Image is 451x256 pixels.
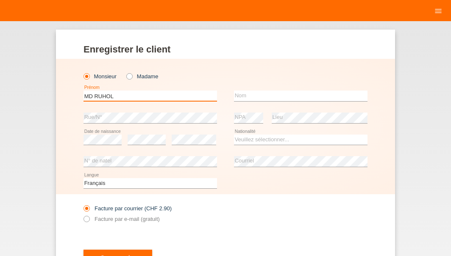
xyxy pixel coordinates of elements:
label: Madame [126,73,158,80]
h1: Enregistrer le client [84,44,367,55]
i: menu [434,7,443,15]
input: Madame [126,73,132,79]
input: Monsieur [84,73,89,79]
input: Facture par e-mail (gratuit) [84,216,89,226]
label: Facture par e-mail (gratuit) [84,216,160,222]
input: Facture par courrier (CHF 2.90) [84,205,89,216]
label: Monsieur [84,73,117,80]
a: menu [430,8,447,13]
label: Facture par courrier (CHF 2.90) [84,205,172,212]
